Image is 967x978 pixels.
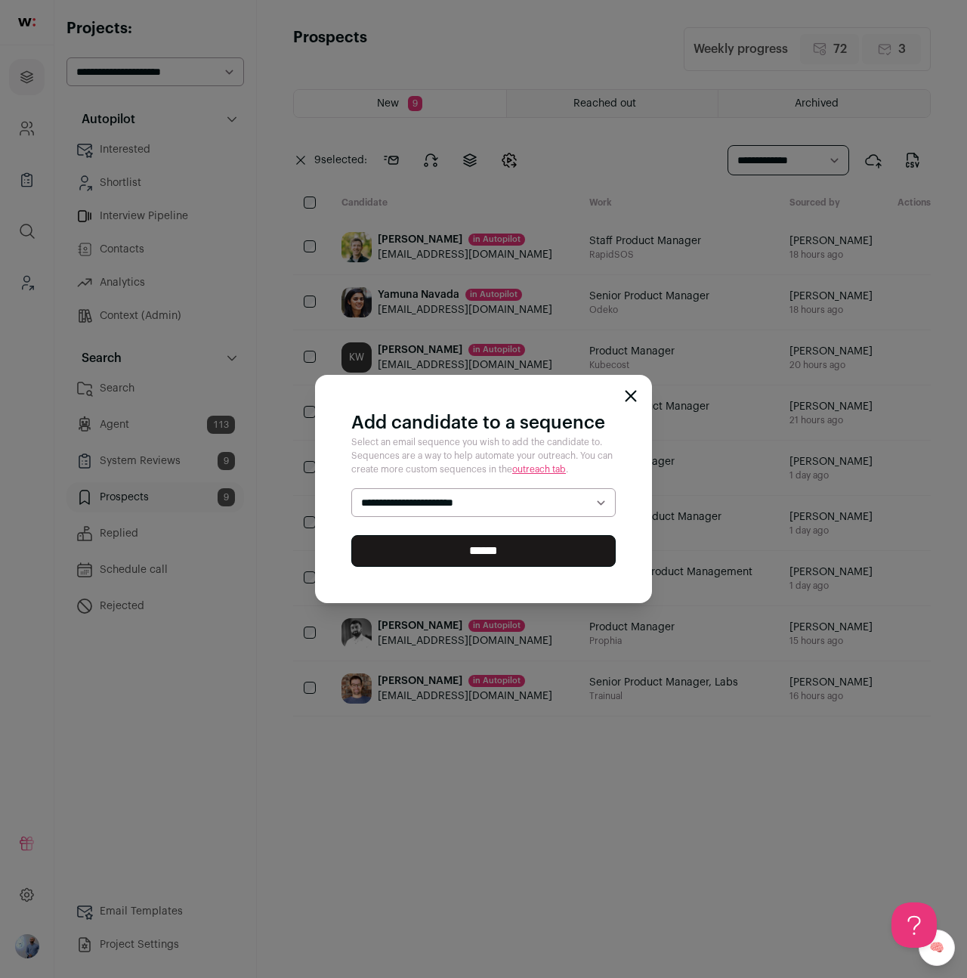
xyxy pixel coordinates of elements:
[351,411,616,435] h2: Add candidate to a sequence
[891,902,937,948] iframe: Help Scout Beacon - Open
[512,465,566,474] a: outreach tab
[351,435,616,476] p: Select an email sequence you wish to add the candidate to. Sequences are a way to help automate y...
[625,390,637,402] button: Close modal
[919,930,955,966] a: 🧠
